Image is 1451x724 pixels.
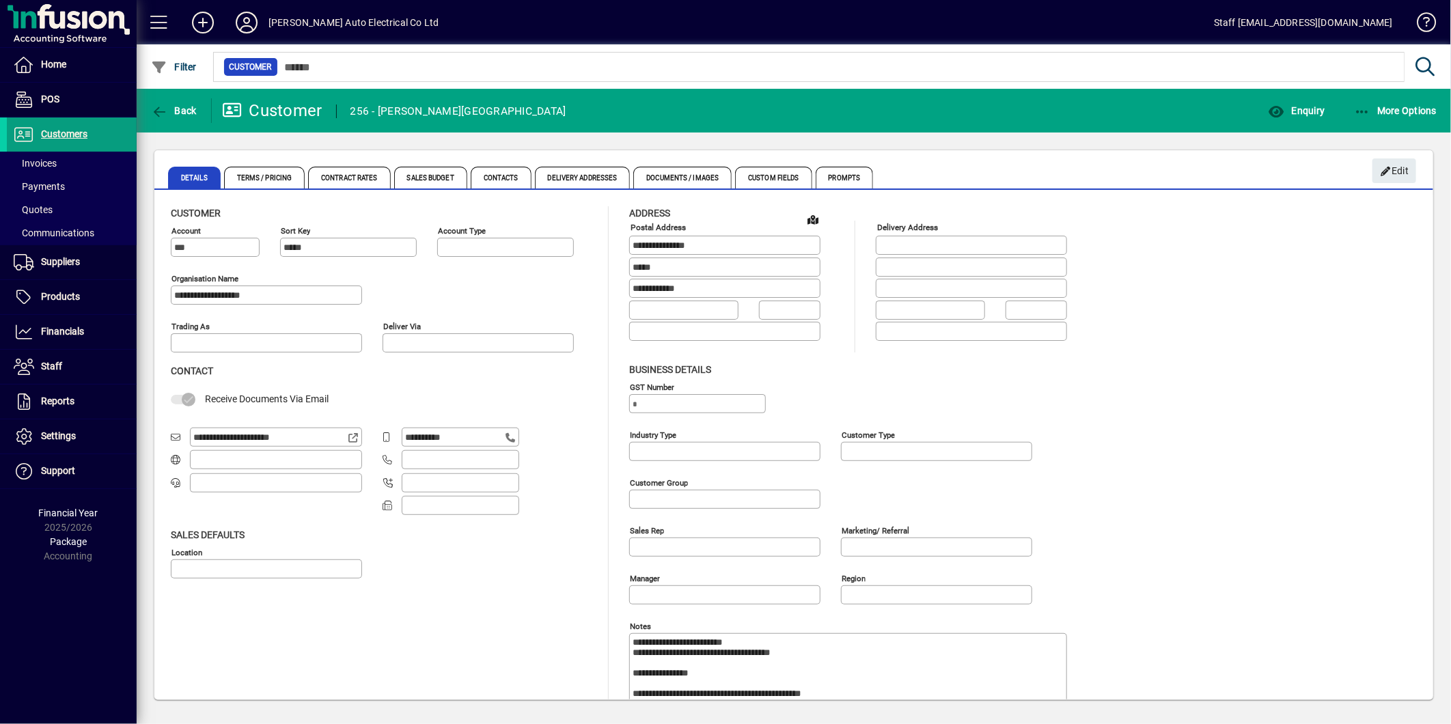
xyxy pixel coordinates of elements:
span: Home [41,59,66,70]
span: Quotes [14,204,53,215]
div: 256 - [PERSON_NAME][GEOGRAPHIC_DATA] [350,100,566,122]
button: Filter [148,55,200,79]
a: Settings [7,419,137,454]
span: Contacts [471,167,531,189]
mat-label: Account Type [438,226,486,236]
span: Settings [41,430,76,441]
mat-label: GST Number [630,382,674,391]
mat-label: Sort key [281,226,310,236]
div: Staff [EMAIL_ADDRESS][DOMAIN_NAME] [1214,12,1393,33]
span: Filter [151,61,197,72]
a: Suppliers [7,245,137,279]
span: Address [629,208,670,219]
span: Suppliers [41,256,80,267]
span: Terms / Pricing [224,167,305,189]
span: Enquiry [1268,105,1325,116]
mat-label: Region [842,573,866,583]
span: Custom Fields [735,167,812,189]
span: Communications [14,227,94,238]
mat-label: Notes [630,621,651,630]
button: Add [181,10,225,35]
mat-label: Sales rep [630,525,664,535]
span: Products [41,291,80,302]
span: Documents / Images [633,167,732,189]
button: Profile [225,10,268,35]
span: Contact [171,365,213,376]
span: Back [151,105,197,116]
span: Payments [14,181,65,192]
span: Business details [629,364,711,375]
span: Support [41,465,75,476]
a: Quotes [7,198,137,221]
a: Reports [7,385,137,419]
mat-label: Industry type [630,430,676,439]
a: Support [7,454,137,488]
a: Communications [7,221,137,245]
mat-label: Customer type [842,430,895,439]
mat-label: Deliver via [383,322,421,331]
span: Edit [1380,160,1409,182]
button: Edit [1372,158,1416,183]
a: Products [7,280,137,314]
button: Enquiry [1265,98,1328,123]
span: Sales Budget [394,167,467,189]
span: Customers [41,128,87,139]
mat-label: Organisation name [171,274,238,283]
span: Invoices [14,158,57,169]
span: Delivery Addresses [535,167,631,189]
app-page-header-button: Back [137,98,212,123]
span: Customer [171,208,221,219]
span: Sales defaults [171,529,245,540]
mat-label: Manager [630,573,660,583]
span: More Options [1354,105,1437,116]
span: Receive Documents Via Email [205,393,329,404]
span: Customer [230,60,272,74]
button: More Options [1351,98,1441,123]
mat-label: Trading as [171,322,210,331]
span: Financials [41,326,84,337]
span: Package [50,536,87,547]
a: POS [7,83,137,117]
a: Home [7,48,137,82]
button: Back [148,98,200,123]
span: Prompts [816,167,874,189]
a: Financials [7,315,137,349]
mat-label: Customer group [630,477,688,487]
span: Staff [41,361,62,372]
mat-label: Marketing/ Referral [842,525,909,535]
a: Invoices [7,152,137,175]
mat-label: Account [171,226,201,236]
a: View on map [802,208,824,230]
span: Details [168,167,221,189]
mat-label: Location [171,547,202,557]
div: [PERSON_NAME] Auto Electrical Co Ltd [268,12,439,33]
a: Payments [7,175,137,198]
a: Staff [7,350,137,384]
a: Knowledge Base [1407,3,1434,47]
span: Contract Rates [308,167,390,189]
span: Reports [41,395,74,406]
span: Financial Year [39,507,98,518]
div: Customer [222,100,322,122]
span: POS [41,94,59,105]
